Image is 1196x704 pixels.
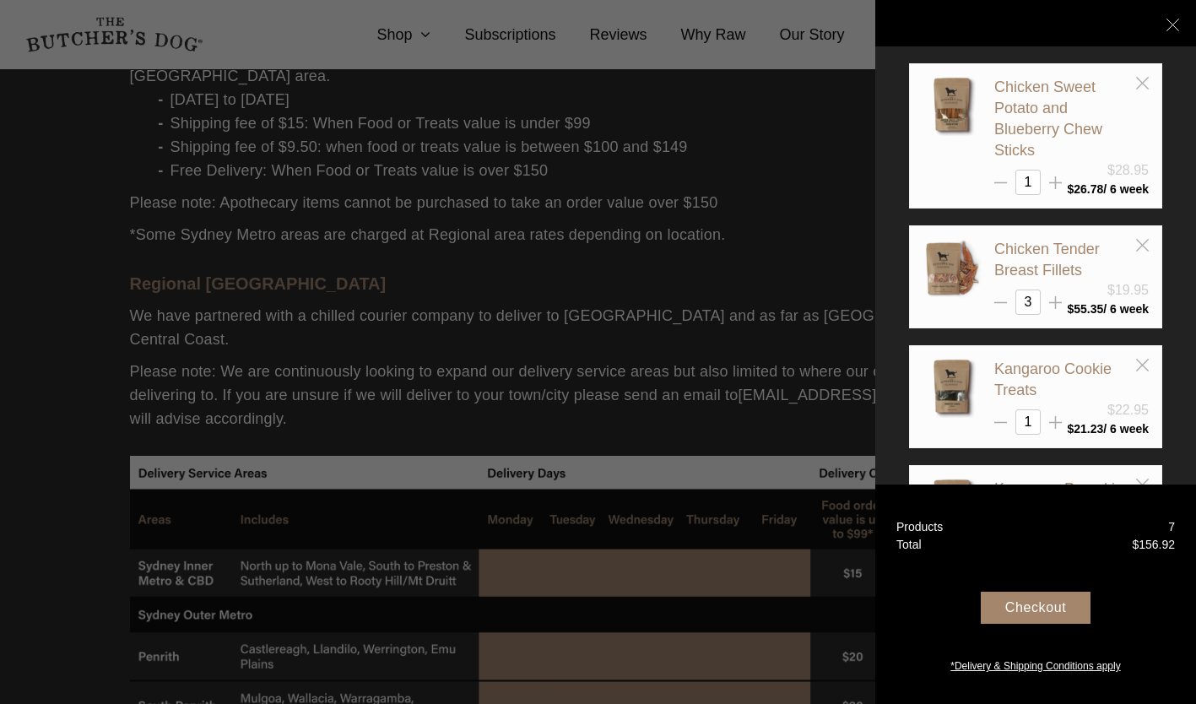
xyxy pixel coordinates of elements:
img: Chicken Tender Breast Fillets [923,239,982,298]
div: $19.95 [1107,280,1149,301]
a: Chicken Sweet Potato and Blueberry Chew Sticks [994,79,1102,159]
a: Kangaroo Cookie Treats [994,360,1112,398]
a: Products 7 Total $156.92 Checkout [875,485,1196,704]
div: 7 [1168,518,1175,536]
bdi: 21.23 [1067,422,1103,436]
div: / 6 week [1067,423,1149,435]
div: Total [896,536,922,554]
div: / 6 week [1067,303,1149,315]
a: Kangaroo Pumpkin and Turmeric Chew Sticks [994,480,1126,539]
span: $ [1067,302,1074,316]
div: / 6 week [1067,183,1149,195]
bdi: 156.92 [1132,538,1175,551]
bdi: 55.35 [1067,302,1103,316]
img: Kangaroo Pumpkin and Turmeric Chew Sticks [923,479,982,538]
img: Kangaroo Cookie Treats [923,359,982,418]
div: $28.95 [1107,160,1149,181]
span: $ [1067,422,1074,436]
a: Chicken Tender Breast Fillets [994,241,1100,279]
bdi: 26.78 [1067,182,1103,196]
a: *Delivery & Shipping Conditions apply [875,654,1196,674]
span: $ [1067,182,1074,196]
div: Products [896,518,943,536]
span: $ [1132,538,1139,551]
img: Chicken Sweet Potato and Blueberry Chew Sticks [923,77,982,136]
div: $22.95 [1107,400,1149,420]
div: Checkout [981,592,1090,624]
